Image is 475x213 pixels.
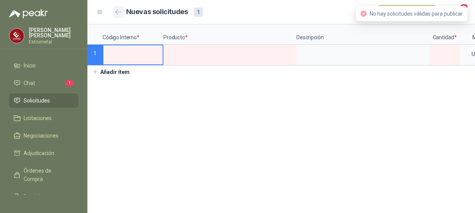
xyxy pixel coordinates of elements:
p: 1 [87,45,103,66]
span: Solicitudes [24,96,50,105]
span: Inicio [24,61,36,70]
button: Publicar solicitudes [377,5,437,19]
a: Inicio [9,58,78,73]
p: Cantidad [429,24,460,45]
div: 1 [194,8,203,17]
p: Código Interno [103,24,163,45]
a: Solicitudes [9,93,78,108]
span: Remisiones [24,192,52,201]
a: Licitaciones [9,111,78,125]
p: [PERSON_NAME] [PERSON_NAME] [29,27,78,38]
span: Negociaciones [24,131,59,140]
span: Chat [24,79,35,87]
a: Chat1 [9,76,78,90]
span: 1 [65,80,74,86]
span: Licitaciones [24,114,52,122]
img: Logo peakr [9,9,48,18]
p: Estrumetal [29,40,78,44]
p: Producto [163,24,296,45]
span: Adjudicación [24,149,54,157]
a: Adjudicación [9,146,78,160]
p: Descripción [296,24,429,45]
button: 5 [452,5,466,19]
a: Órdenes de Compra [9,163,78,186]
button: Añadir ítem [87,66,134,78]
span: close-circle [361,11,367,17]
h2: Nuevas solicitudes [126,6,188,18]
img: Company Logo [9,29,24,43]
a: Remisiones [9,189,78,204]
span: 5 [460,3,468,11]
a: Negociaciones [9,128,78,143]
span: Órdenes de Compra [24,167,71,183]
span: No hay solicitudes válidas para publicar [370,11,463,17]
